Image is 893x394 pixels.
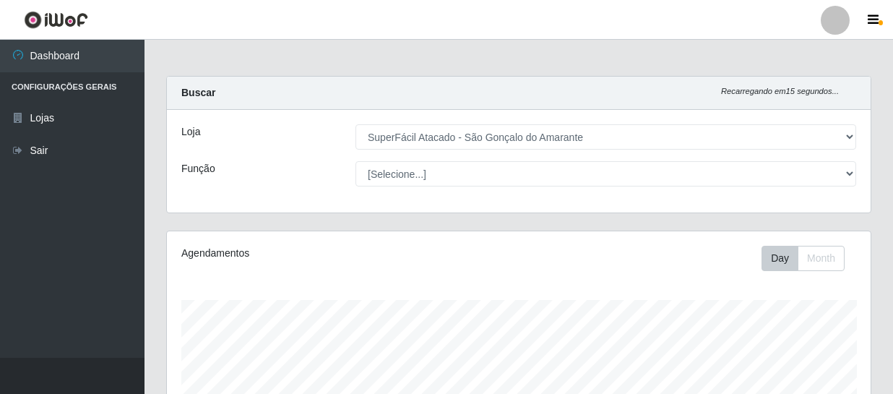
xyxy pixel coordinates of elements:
button: Month [798,246,845,271]
button: Day [762,246,798,271]
img: CoreUI Logo [24,11,88,29]
strong: Buscar [181,87,215,98]
div: Toolbar with button groups [762,246,856,271]
i: Recarregando em 15 segundos... [721,87,839,95]
label: Função [181,161,215,176]
div: First group [762,246,845,271]
div: Agendamentos [181,246,450,261]
label: Loja [181,124,200,140]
